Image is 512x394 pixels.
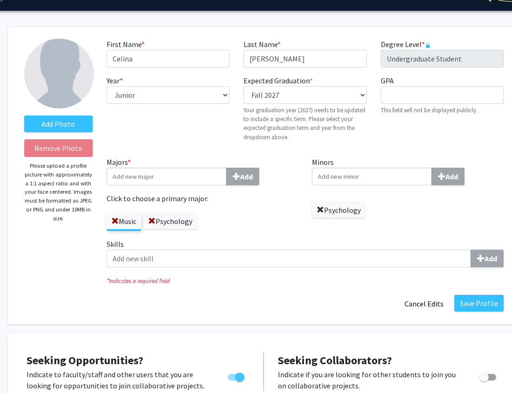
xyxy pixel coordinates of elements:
[27,353,143,367] span: Seeking Opportunities?
[107,168,227,185] input: Majors*Add
[107,156,298,185] label: Majors
[107,193,298,204] label: Click to choose a primary major:
[243,39,281,50] label: Last Name
[471,250,504,267] button: Skills
[7,352,40,387] iframe: Chat
[381,106,478,114] small: This field will not be displayed publicly.
[27,369,210,391] p: Indicate to faculty/staff and other users that you are looking for opportunities to join collabor...
[24,39,94,109] img: Profile Picture
[24,115,93,132] label: AddProfile Picture
[454,295,504,312] button: Save Profile
[312,168,432,185] input: MinorsAdd
[485,254,497,263] b: Add
[24,162,93,223] p: Please upload a profile picture with approximately a 1:1 aspect ratio and with your face centered...
[381,39,431,50] label: Degree Level
[381,75,394,86] label: GPA
[224,369,249,383] div: Toggle
[278,353,392,367] span: Seeking Collaborators?
[398,295,450,312] button: Cancel Edits
[107,250,471,267] input: SkillsAdd
[243,75,313,86] label: Expected Graduation
[312,156,504,185] label: Minors
[107,75,123,86] label: Year
[445,172,458,181] b: Add
[24,139,93,157] button: Remove Photo
[431,168,465,185] button: Minors
[476,369,501,383] div: Toggle
[312,202,365,218] label: Psychology
[243,106,366,142] p: Your graduation year (2027) needs to be updated to include a specific term. Please select your ex...
[107,39,145,50] label: First Name
[107,213,141,229] label: Music
[143,213,197,229] label: Psychology
[107,238,504,267] label: Skills
[278,369,462,391] p: Indicate if you are looking for other students to join you on collaborative projects.
[226,168,259,185] button: Majors*
[107,277,504,285] i: Indicates a required field
[240,172,253,181] b: Add
[425,42,431,48] svg: This information is provided and automatically updated by Johns Hopkins University and is not edi...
